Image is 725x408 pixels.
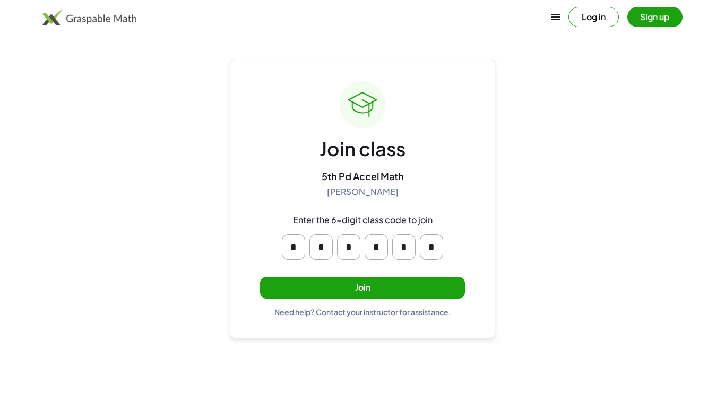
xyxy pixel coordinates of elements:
input: Please enter OTP character 1 [282,234,305,260]
input: Please enter OTP character 2 [309,234,333,260]
div: Need help? Contact your instructor for assistance. [274,307,451,317]
div: Enter the 6-digit class code to join [293,215,433,226]
input: Please enter OTP character 5 [392,234,416,260]
input: Please enter OTP character 4 [365,234,388,260]
button: Sign up [627,7,683,27]
div: 5th Pd Accel Math [322,170,404,182]
button: Log in [568,7,619,27]
button: Join [260,277,465,299]
input: Please enter OTP character 6 [420,234,443,260]
div: [PERSON_NAME] [327,186,399,198]
div: Join class [320,137,405,161]
input: Please enter OTP character 3 [337,234,360,260]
